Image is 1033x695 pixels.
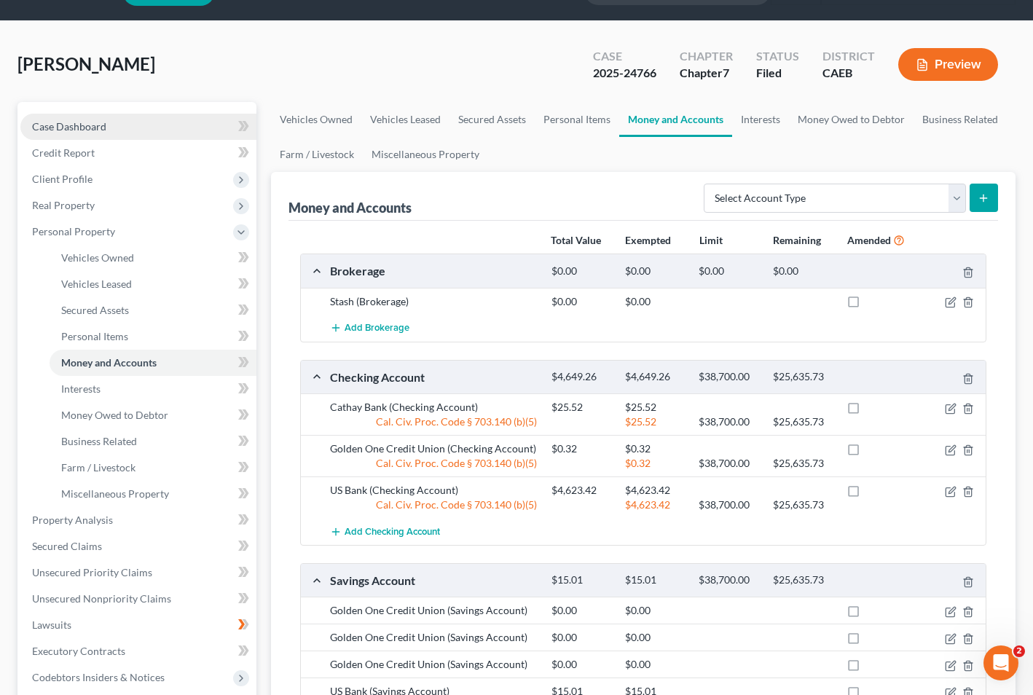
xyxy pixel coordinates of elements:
[766,498,839,512] div: $25,635.73
[323,369,544,385] div: Checking Account
[32,146,95,159] span: Credit Report
[323,294,544,309] div: Stash (Brokerage)
[691,573,765,587] div: $38,700.00
[50,245,256,271] a: Vehicles Owned
[345,323,409,334] span: Add Brokerage
[544,370,618,384] div: $4,649.26
[32,225,115,237] span: Personal Property
[680,48,733,65] div: Chapter
[618,657,691,672] div: $0.00
[914,102,1007,137] a: Business Related
[323,498,544,512] div: Cal. Civ. Proc. Code § 703.140 (b)(5)
[789,102,914,137] a: Money Owed to Debtor
[619,102,732,137] a: Money and Accounts
[288,199,412,216] div: Money and Accounts
[330,315,409,342] button: Add Brokerage
[544,294,618,309] div: $0.00
[20,114,256,140] a: Case Dashboard
[323,441,544,456] div: Golden One Credit Union (Checking Account)
[618,573,691,587] div: $15.01
[618,456,691,471] div: $0.32
[773,234,821,246] strong: Remaining
[544,441,618,456] div: $0.32
[822,65,875,82] div: CAEB
[61,251,134,264] span: Vehicles Owned
[330,518,440,545] button: Add Checking Account
[618,370,691,384] div: $4,649.26
[271,137,363,172] a: Farm / Livestock
[17,53,155,74] span: [PERSON_NAME]
[618,441,691,456] div: $0.32
[363,137,488,172] a: Miscellaneous Property
[618,415,691,429] div: $25.52
[20,559,256,586] a: Unsecured Priority Claims
[323,415,544,429] div: Cal. Civ. Proc. Code § 703.140 (b)(5)
[544,400,618,415] div: $25.52
[822,48,875,65] div: District
[61,409,168,421] span: Money Owed to Debtor
[323,573,544,588] div: Savings Account
[618,603,691,618] div: $0.00
[50,350,256,376] a: Money and Accounts
[766,456,839,471] div: $25,635.73
[323,263,544,278] div: Brokerage
[20,612,256,638] a: Lawsuits
[449,102,535,137] a: Secured Assets
[618,498,691,512] div: $4,623.42
[691,370,765,384] div: $38,700.00
[61,304,129,316] span: Secured Assets
[1013,645,1025,657] span: 2
[50,271,256,297] a: Vehicles Leased
[618,400,691,415] div: $25.52
[32,645,125,657] span: Executory Contracts
[323,603,544,618] div: Golden One Credit Union (Savings Account)
[345,526,440,538] span: Add Checking Account
[618,630,691,645] div: $0.00
[766,370,839,384] div: $25,635.73
[618,264,691,278] div: $0.00
[535,102,619,137] a: Personal Items
[61,278,132,290] span: Vehicles Leased
[323,630,544,645] div: Golden One Credit Union (Savings Account)
[50,297,256,323] a: Secured Assets
[50,455,256,481] a: Farm / Livestock
[50,402,256,428] a: Money Owed to Debtor
[847,234,891,246] strong: Amended
[32,540,102,552] span: Secured Claims
[20,638,256,664] a: Executory Contracts
[61,356,157,369] span: Money and Accounts
[593,65,656,82] div: 2025-24766
[50,323,256,350] a: Personal Items
[766,264,839,278] div: $0.00
[32,173,93,185] span: Client Profile
[544,630,618,645] div: $0.00
[61,435,137,447] span: Business Related
[32,120,106,133] span: Case Dashboard
[20,586,256,612] a: Unsecured Nonpriority Claims
[544,657,618,672] div: $0.00
[618,483,691,498] div: $4,623.42
[32,514,113,526] span: Property Analysis
[723,66,729,79] span: 7
[898,48,998,81] button: Preview
[61,330,128,342] span: Personal Items
[20,507,256,533] a: Property Analysis
[323,657,544,672] div: Golden One Credit Union (Savings Account)
[766,573,839,587] div: $25,635.73
[32,592,171,605] span: Unsecured Nonpriority Claims
[593,48,656,65] div: Case
[618,294,691,309] div: $0.00
[691,415,765,429] div: $38,700.00
[691,456,765,471] div: $38,700.00
[756,48,799,65] div: Status
[544,264,618,278] div: $0.00
[20,533,256,559] a: Secured Claims
[691,498,765,512] div: $38,700.00
[544,603,618,618] div: $0.00
[625,234,671,246] strong: Exempted
[20,140,256,166] a: Credit Report
[544,573,618,587] div: $15.01
[323,483,544,498] div: US Bank (Checking Account)
[32,566,152,578] span: Unsecured Priority Claims
[61,461,135,474] span: Farm / Livestock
